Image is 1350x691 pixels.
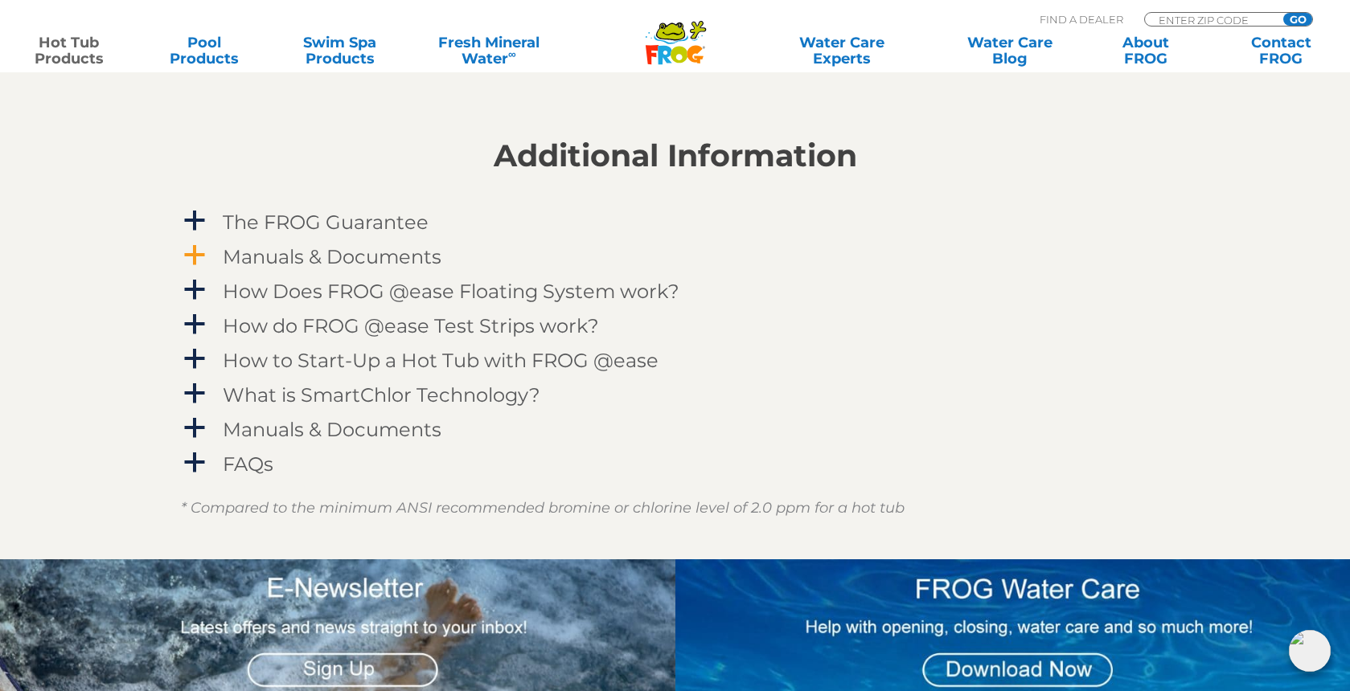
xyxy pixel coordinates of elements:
h4: What is SmartChlor Technology? [223,384,540,406]
a: Water CareBlog [958,35,1063,67]
a: a What is SmartChlor Technology? [181,380,1170,410]
img: openIcon [1289,630,1331,672]
a: PoolProducts [152,35,257,67]
p: Find A Dealer [1040,12,1123,27]
h4: How to Start-Up a Hot Tub with FROG @ease [223,350,659,371]
a: AboutFROG [1093,35,1198,67]
input: Zip Code Form [1157,13,1266,27]
h4: Manuals & Documents [223,246,441,268]
a: a FAQs [181,449,1170,479]
a: a How to Start-Up a Hot Tub with FROG @ease [181,345,1170,375]
a: Hot TubProducts [16,35,121,67]
span: a [183,278,207,302]
span: a [183,451,207,475]
a: Water CareExperts [756,35,927,67]
a: a The FROG Guarantee [181,207,1170,237]
h4: How Does FROG @ease Floating System work? [223,280,679,302]
em: * Compared to the minimum ANSI recommended bromine or chlorine level of 2.0 ppm for a hot tub [181,499,905,517]
span: a [183,313,207,337]
a: a Manuals & Documents [181,242,1170,272]
h4: FAQs [223,453,273,475]
span: a [183,416,207,440]
h4: The FROG Guarantee [223,211,429,233]
a: Swim SpaProducts [287,35,392,67]
a: ContactFROG [1229,35,1334,67]
a: a Manuals & Documents [181,415,1170,444]
span: a [183,382,207,406]
h4: Manuals & Documents [223,419,441,440]
span: a [183,209,207,233]
sup: ∞ [508,47,516,60]
span: a [183,243,207,268]
span: a [183,347,207,371]
h2: Additional Information [181,138,1170,174]
a: a How Does FROG @ease Floating System work? [181,276,1170,306]
input: GO [1283,13,1312,26]
h4: How do FROG @ease Test Strips work? [223,315,599,337]
a: Fresh MineralWater∞ [423,35,555,67]
a: a How do FROG @ease Test Strips work? [181,311,1170,341]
